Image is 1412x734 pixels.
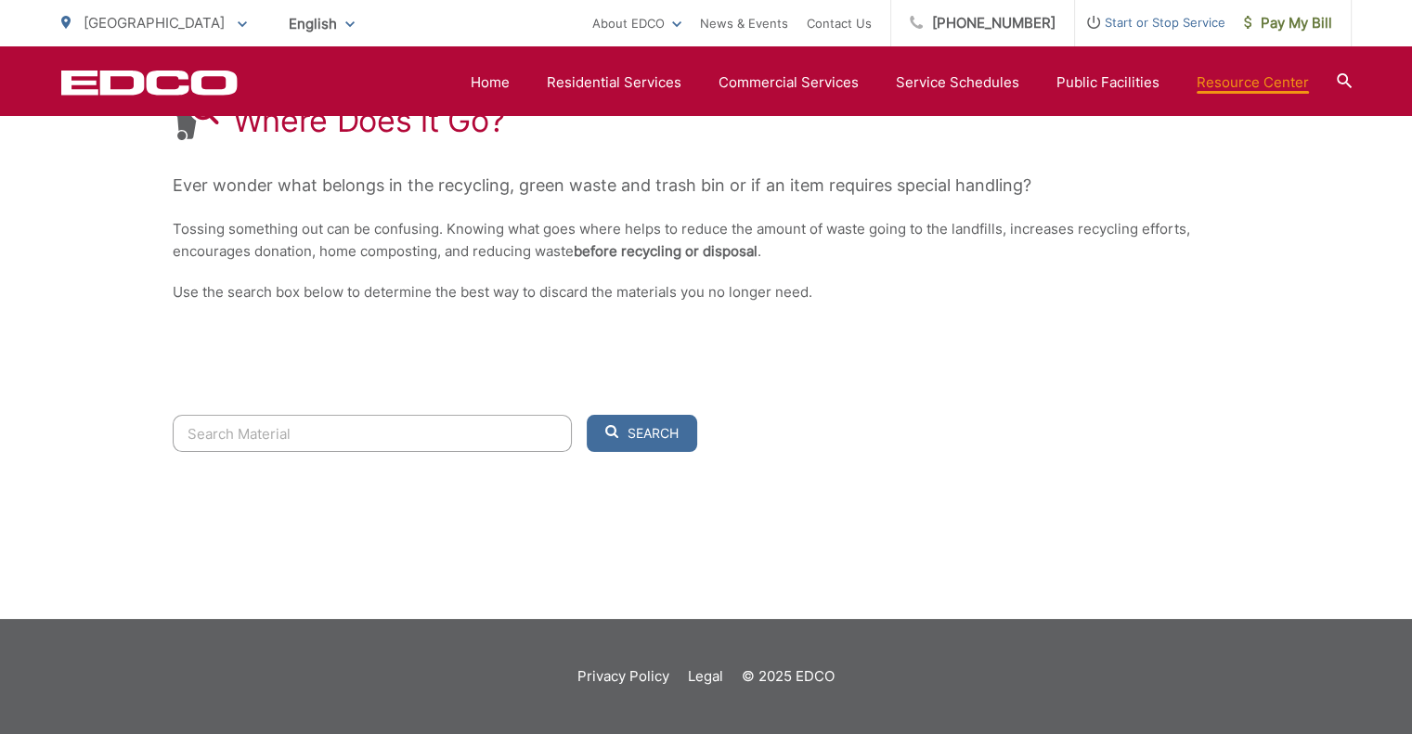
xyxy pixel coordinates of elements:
[173,172,1240,200] p: Ever wonder what belongs in the recycling, green waste and trash bin or if an item requires speci...
[896,71,1019,94] a: Service Schedules
[471,71,510,94] a: Home
[173,281,1240,303] p: Use the search box below to determine the best way to discard the materials you no longer need.
[628,425,679,442] span: Search
[574,242,758,260] strong: before recycling or disposal
[547,71,681,94] a: Residential Services
[173,218,1240,263] p: Tossing something out can be confusing. Knowing what goes where helps to reduce the amount of was...
[700,12,788,34] a: News & Events
[1244,12,1332,34] span: Pay My Bill
[577,665,669,688] a: Privacy Policy
[1197,71,1309,94] a: Resource Center
[587,415,697,452] button: Search
[61,70,238,96] a: EDCD logo. Return to the homepage.
[742,665,835,688] p: © 2025 EDCO
[592,12,681,34] a: About EDCO
[84,14,225,32] span: [GEOGRAPHIC_DATA]
[807,12,872,34] a: Contact Us
[1056,71,1159,94] a: Public Facilities
[688,665,723,688] a: Legal
[719,71,859,94] a: Commercial Services
[233,102,505,139] h1: Where Does it Go?
[173,415,572,452] input: Search
[275,7,369,40] span: English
